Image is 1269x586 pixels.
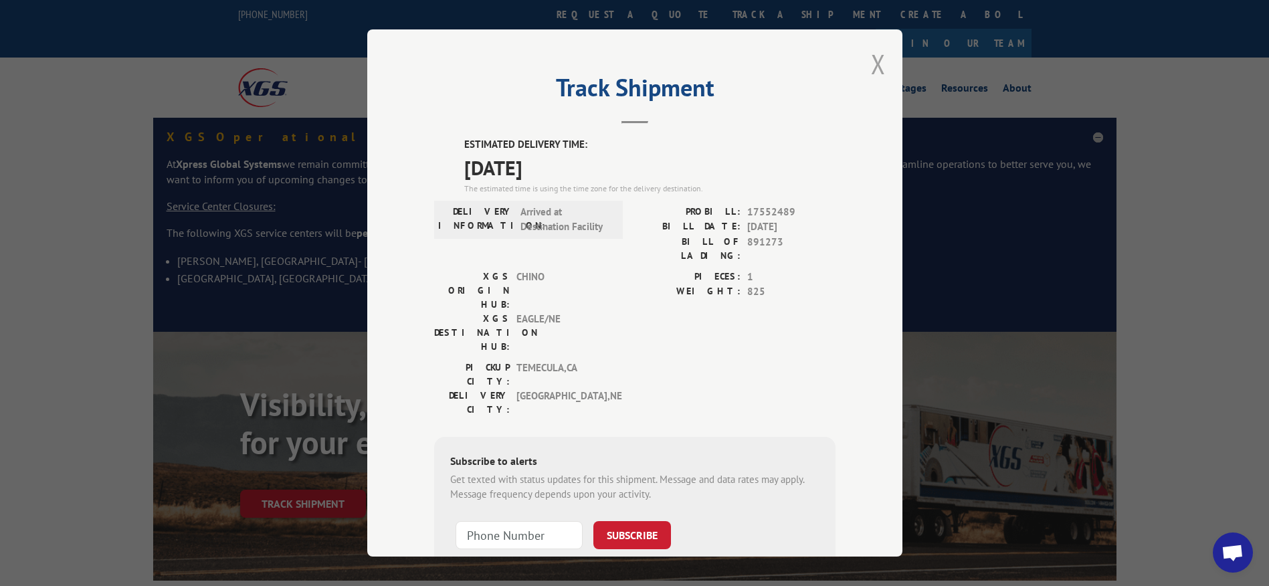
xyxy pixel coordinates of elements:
[747,204,836,219] span: 17552489
[635,219,741,235] label: BILL DATE:
[450,472,819,502] div: Get texted with status updates for this shipment. Message and data rates may apply. Message frequ...
[434,388,510,416] label: DELIVERY CITY:
[450,452,819,472] div: Subscribe to alerts
[464,182,836,194] div: The estimated time is using the time zone for the delivery destination.
[635,284,741,300] label: WEIGHT:
[635,204,741,219] label: PROBILL:
[520,204,611,234] span: Arrived at Destination Facility
[438,204,514,234] label: DELIVERY INFORMATION:
[434,311,510,353] label: XGS DESTINATION HUB:
[516,269,607,311] span: CHINO
[516,311,607,353] span: EAGLE/NE
[516,360,607,388] span: TEMECULA , CA
[747,219,836,235] span: [DATE]
[593,520,671,549] button: SUBSCRIBE
[747,284,836,300] span: 825
[1213,532,1253,573] a: Open chat
[434,360,510,388] label: PICKUP CITY:
[871,46,886,82] button: Close modal
[635,234,741,262] label: BILL OF LADING:
[434,269,510,311] label: XGS ORIGIN HUB:
[747,269,836,284] span: 1
[434,78,836,104] h2: Track Shipment
[464,137,836,153] label: ESTIMATED DELIVERY TIME:
[635,269,741,284] label: PIECES:
[464,152,836,182] span: [DATE]
[747,234,836,262] span: 891273
[516,388,607,416] span: [GEOGRAPHIC_DATA] , NE
[456,520,583,549] input: Phone Number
